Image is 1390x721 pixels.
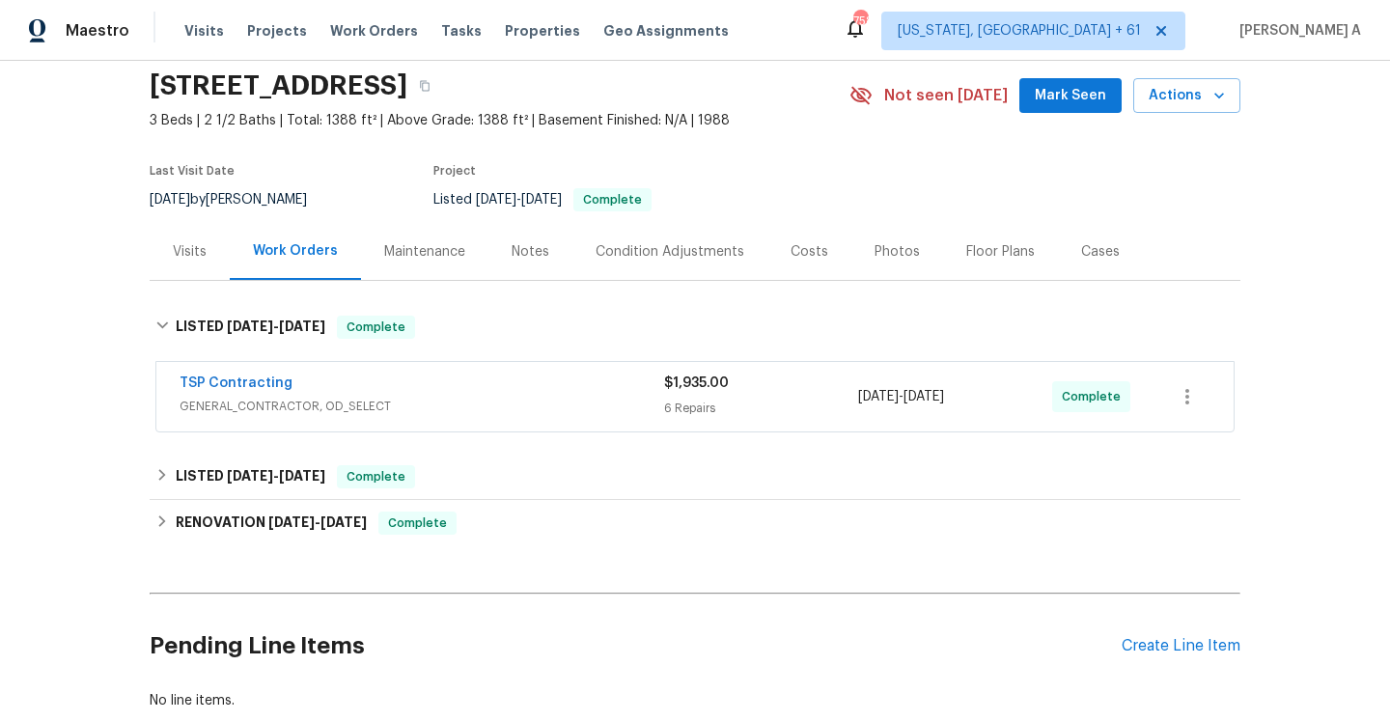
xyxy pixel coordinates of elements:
div: Create Line Item [1122,637,1240,655]
span: [DATE] [320,515,367,529]
button: Actions [1133,78,1240,114]
span: Complete [380,513,455,533]
span: Listed [433,193,652,207]
button: Mark Seen [1019,78,1122,114]
span: Actions [1149,84,1225,108]
span: [DATE] [476,193,516,207]
span: Complete [339,318,413,337]
span: Properties [505,21,580,41]
div: Maintenance [384,242,465,262]
h2: [STREET_ADDRESS] [150,76,407,96]
div: by [PERSON_NAME] [150,188,330,211]
div: Notes [512,242,549,262]
div: No line items. [150,691,1240,710]
span: - [858,387,944,406]
div: 6 Repairs [664,399,858,418]
span: [DATE] [268,515,315,529]
span: [DATE] [227,319,273,333]
span: - [476,193,562,207]
span: [DATE] [150,193,190,207]
div: RENOVATION [DATE]-[DATE]Complete [150,500,1240,546]
div: Photos [875,242,920,262]
div: Floor Plans [966,242,1035,262]
div: Condition Adjustments [596,242,744,262]
div: LISTED [DATE]-[DATE]Complete [150,454,1240,500]
span: GENERAL_CONTRACTOR, OD_SELECT [180,397,664,416]
span: [DATE] [279,469,325,483]
span: Not seen [DATE] [884,86,1008,105]
button: Copy Address [407,69,442,103]
a: TSP Contracting [180,376,292,390]
div: LISTED [DATE]-[DATE]Complete [150,296,1240,358]
span: Last Visit Date [150,165,235,177]
span: Visits [184,21,224,41]
span: Mark Seen [1035,84,1106,108]
span: Maestro [66,21,129,41]
span: Complete [575,194,650,206]
span: - [268,515,367,529]
span: Complete [1062,387,1128,406]
span: - [227,319,325,333]
span: Project [433,165,476,177]
span: Projects [247,21,307,41]
span: Tasks [441,24,482,38]
span: Geo Assignments [603,21,729,41]
span: - [227,469,325,483]
span: [DATE] [858,390,899,403]
span: Complete [339,467,413,486]
span: $1,935.00 [664,376,729,390]
div: Work Orders [253,241,338,261]
h2: Pending Line Items [150,601,1122,691]
span: Work Orders [330,21,418,41]
span: 3 Beds | 2 1/2 Baths | Total: 1388 ft² | Above Grade: 1388 ft² | Basement Finished: N/A | 1988 [150,111,849,130]
div: Cases [1081,242,1120,262]
span: [US_STATE], [GEOGRAPHIC_DATA] + 61 [898,21,1141,41]
h6: LISTED [176,465,325,488]
div: 758 [853,12,867,31]
div: Costs [791,242,828,262]
span: [DATE] [227,469,273,483]
h6: LISTED [176,316,325,339]
span: [DATE] [521,193,562,207]
span: [DATE] [279,319,325,333]
span: [PERSON_NAME] A [1232,21,1361,41]
div: Visits [173,242,207,262]
span: [DATE] [903,390,944,403]
h6: RENOVATION [176,512,367,535]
